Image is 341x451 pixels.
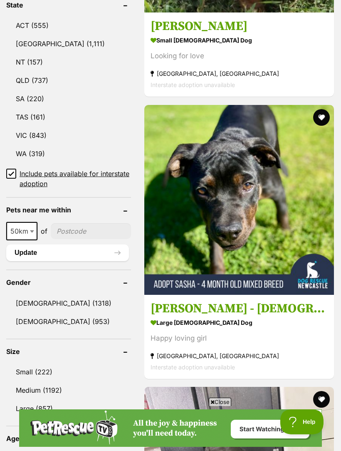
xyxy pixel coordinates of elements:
a: [PERSON_NAME] - [DEMOGRAPHIC_DATA] Mixed Breed large [DEMOGRAPHIC_DATA] Dog Happy loving girl [GE... [144,294,334,379]
span: Include pets available for interstate adoption [20,169,131,189]
a: [DEMOGRAPHIC_DATA] (953) [6,313,131,330]
header: State [6,1,131,9]
a: [GEOGRAPHIC_DATA] (1,111) [6,35,131,52]
span: 50km [7,225,37,237]
button: favourite [313,109,330,126]
h3: [PERSON_NAME] - [DEMOGRAPHIC_DATA] Mixed Breed [151,301,328,316]
button: favourite [313,391,330,408]
img: Sasha - 4 Month Old Mixed Breed - Mixed breed Dog [144,105,334,295]
span: of [41,226,47,236]
button: Update [6,244,129,261]
a: [PERSON_NAME] small [DEMOGRAPHIC_DATA] Dog Looking for love [GEOGRAPHIC_DATA], [GEOGRAPHIC_DATA] ... [144,12,334,97]
a: NT (157) [6,53,131,71]
span: Interstate adoption unavailable [151,82,235,89]
div: Looking for love [151,51,328,62]
input: postcode [51,223,131,239]
strong: [GEOGRAPHIC_DATA], [GEOGRAPHIC_DATA] [151,68,328,80]
strong: small [DEMOGRAPHIC_DATA] Dog [151,35,328,47]
iframe: Help Scout Beacon - Open [280,409,324,434]
strong: large [DEMOGRAPHIC_DATA] Dog [151,316,328,329]
span: Close [209,398,231,406]
header: Age [6,435,131,442]
div: Happy loving girl [151,333,328,344]
span: 50km [6,222,37,240]
a: SA (220) [6,90,131,107]
a: Include pets available for interstate adoption [6,169,131,189]
a: Large (857) [6,400,131,417]
header: Size [6,348,131,355]
a: QLD (737) [6,72,131,89]
a: WA (319) [6,145,131,162]
a: VIC (843) [6,127,131,144]
a: ACT (555) [6,17,131,34]
strong: [GEOGRAPHIC_DATA], [GEOGRAPHIC_DATA] [151,350,328,361]
a: Medium (1192) [6,381,131,399]
header: Gender [6,279,131,286]
span: Interstate adoption unavailable [151,364,235,371]
h3: [PERSON_NAME] [151,19,328,35]
a: [DEMOGRAPHIC_DATA] (1318) [6,294,131,312]
header: Pets near me within [6,206,131,214]
iframe: Advertisement [19,409,322,447]
a: TAS (161) [6,108,131,126]
a: Small (222) [6,363,131,381]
